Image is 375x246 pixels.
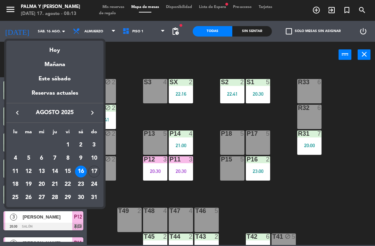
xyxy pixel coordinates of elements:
[23,166,34,177] div: 12
[22,178,35,191] td: 19 de agosto de 2025
[87,138,101,152] td: 3 de agosto de 2025
[13,109,22,117] i: keyboard_arrow_left
[62,192,74,204] div: 29
[6,41,103,55] div: Hoy
[6,69,103,89] div: Este sábado
[75,166,87,177] div: 16
[9,138,61,152] td: AGO.
[74,138,87,152] td: 2 de agosto de 2025
[87,165,101,178] td: 17 de agosto de 2025
[9,166,21,177] div: 11
[61,152,74,165] td: 8 de agosto de 2025
[74,191,87,204] td: 30 de agosto de 2025
[22,191,35,204] td: 26 de agosto de 2025
[36,152,48,164] div: 6
[36,166,48,177] div: 13
[61,128,74,139] th: viernes
[74,128,87,139] th: sábado
[23,178,34,190] div: 19
[9,178,22,191] td: 18 de agosto de 2025
[23,192,34,204] div: 26
[74,178,87,191] td: 23 de agosto de 2025
[36,178,48,190] div: 20
[88,166,100,177] div: 17
[75,178,87,190] div: 23
[88,192,100,204] div: 31
[61,191,74,204] td: 29 de agosto de 2025
[62,166,74,177] div: 15
[48,165,61,178] td: 14 de agosto de 2025
[74,152,87,165] td: 9 de agosto de 2025
[49,192,61,204] div: 28
[48,178,61,191] td: 21 de agosto de 2025
[6,89,103,103] div: Reservas actuales
[62,178,74,190] div: 22
[75,152,87,164] div: 9
[9,152,21,164] div: 4
[22,128,35,139] th: martes
[9,165,22,178] td: 11 de agosto de 2025
[62,152,74,164] div: 8
[9,128,22,139] th: lunes
[48,128,61,139] th: jueves
[61,178,74,191] td: 22 de agosto de 2025
[88,109,97,117] i: keyboard_arrow_right
[6,55,103,69] div: Mañana
[35,152,48,165] td: 6 de agosto de 2025
[74,165,87,178] td: 16 de agosto de 2025
[24,108,86,117] span: agosto 2025
[88,178,100,190] div: 24
[9,152,22,165] td: 4 de agosto de 2025
[11,108,24,117] button: keyboard_arrow_left
[49,152,61,164] div: 7
[88,139,100,151] div: 3
[87,191,101,204] td: 31 de agosto de 2025
[49,166,61,177] div: 14
[35,191,48,204] td: 27 de agosto de 2025
[23,152,34,164] div: 5
[87,128,101,139] th: domingo
[75,139,87,151] div: 2
[61,165,74,178] td: 15 de agosto de 2025
[48,152,61,165] td: 7 de agosto de 2025
[86,108,99,117] button: keyboard_arrow_right
[49,178,61,190] div: 21
[35,128,48,139] th: miércoles
[75,192,87,204] div: 30
[35,165,48,178] td: 13 de agosto de 2025
[88,152,100,164] div: 10
[62,139,74,151] div: 1
[22,152,35,165] td: 5 de agosto de 2025
[87,152,101,165] td: 10 de agosto de 2025
[36,192,48,204] div: 27
[61,138,74,152] td: 1 de agosto de 2025
[22,165,35,178] td: 12 de agosto de 2025
[9,191,22,204] td: 25 de agosto de 2025
[48,191,61,204] td: 28 de agosto de 2025
[35,178,48,191] td: 20 de agosto de 2025
[9,178,21,190] div: 18
[9,192,21,204] div: 25
[87,178,101,191] td: 24 de agosto de 2025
